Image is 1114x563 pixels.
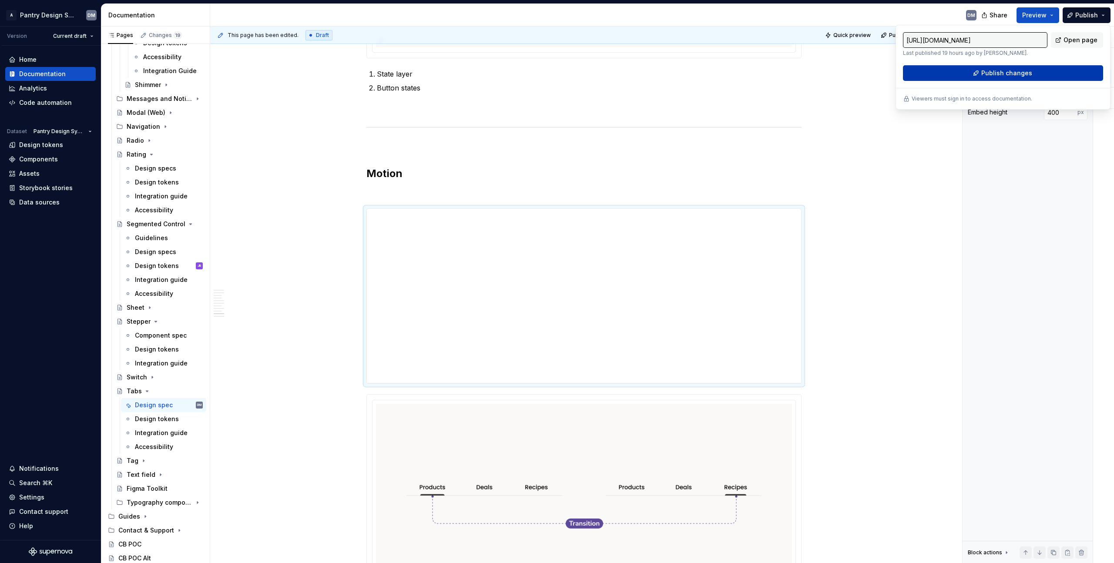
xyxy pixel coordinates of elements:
input: 100 [1044,104,1077,120]
p: px [1077,109,1084,116]
a: Open page [1051,32,1103,48]
div: Block actions [968,546,1010,559]
a: Accessibility [129,50,206,64]
a: Radio [113,134,206,147]
div: Search ⌘K [19,479,52,487]
button: APantry Design SystemDM [2,6,99,24]
div: Embed height [968,108,1007,117]
a: Design specs [121,161,206,175]
a: Accessibility [121,440,206,454]
div: Accessibility [135,206,173,214]
div: A [6,10,17,20]
div: Integration Guide [143,67,197,75]
span: Share [990,11,1007,20]
div: Assets [19,169,40,178]
div: Integration guide [135,192,188,201]
a: Design specs [121,245,206,259]
button: Publish [1063,7,1111,23]
div: Messages and Notifications [127,94,192,103]
div: Design tokens [135,178,179,187]
div: Block actions [968,549,1002,556]
a: Integration guide [121,426,206,440]
div: Shimmer [135,80,161,89]
a: Design tokens [5,138,96,152]
button: Pantry Design System [30,125,96,137]
a: CB POC [104,537,206,551]
div: Analytics [19,84,47,93]
a: Rating [113,147,206,161]
p: State layer [377,69,802,79]
svg: Supernova Logo [29,547,72,556]
div: Text field [127,470,155,479]
a: Guidelines [121,231,206,245]
a: Integration guide [121,356,206,370]
div: Integration guide [135,429,188,437]
div: Guides [104,509,206,523]
div: Version [7,33,27,40]
a: Storybook stories [5,181,96,195]
div: Accessibility [143,53,181,61]
a: Design tokens [121,342,206,356]
a: Design tokens [121,412,206,426]
div: Integration guide [135,359,188,368]
a: Settings [5,490,96,504]
div: Guides [118,512,140,521]
a: Home [5,53,96,67]
a: Integration guide [121,273,206,287]
div: Contact support [19,507,68,516]
div: Figma Toolkit [127,484,168,493]
p: Button states [377,83,802,93]
button: Search ⌘K [5,476,96,490]
div: Tag [127,456,138,465]
div: DM [967,12,975,19]
div: Help [19,522,33,530]
a: Tabs [113,384,206,398]
span: Publish changes [981,69,1032,77]
div: Home [19,55,37,64]
span: 19 [174,32,182,39]
span: Current draft [53,33,87,40]
span: Quick preview [833,32,871,39]
div: Typography components [127,498,192,507]
div: Segmented Control [127,220,185,228]
div: Components [19,155,58,164]
div: Design tokens [135,261,179,270]
span: Draft [316,32,329,39]
a: Modal (Web) [113,106,206,120]
a: Analytics [5,81,96,95]
div: Messages and Notifications [113,92,206,106]
div: DM [197,401,201,409]
button: Publish changes [903,65,1103,81]
p: Last published 19 hours ago by [PERSON_NAME]. [903,50,1047,57]
a: Stepper [113,315,206,328]
a: Sheet [113,301,206,315]
span: Open page [1064,36,1097,44]
a: Integration Guide [129,64,206,78]
a: Design tokens [121,175,206,189]
button: Current draft [49,30,97,42]
a: Figma Toolkit [113,482,206,496]
div: Pantry Design System [20,11,76,20]
div: Settings [19,493,44,502]
p: Viewers must sign in to access documentation. [912,95,1032,102]
div: Data sources [19,198,60,207]
div: Integration guide [135,275,188,284]
a: Tag [113,454,206,468]
div: Documentation [19,70,66,78]
a: Component spec [121,328,206,342]
button: Publish changes [878,29,935,41]
a: Documentation [5,67,96,81]
div: DM [87,12,95,19]
a: Shimmer [121,78,206,92]
div: Typography components [113,496,206,509]
div: Design tokens [135,345,179,354]
div: Notifications [19,464,59,473]
a: Text field [113,468,206,482]
div: Design spec [135,401,173,409]
div: Tabs [127,387,142,395]
div: Documentation [108,11,206,20]
div: Design specs [135,248,176,256]
div: Accessibility [135,289,173,298]
div: JB [198,261,201,270]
